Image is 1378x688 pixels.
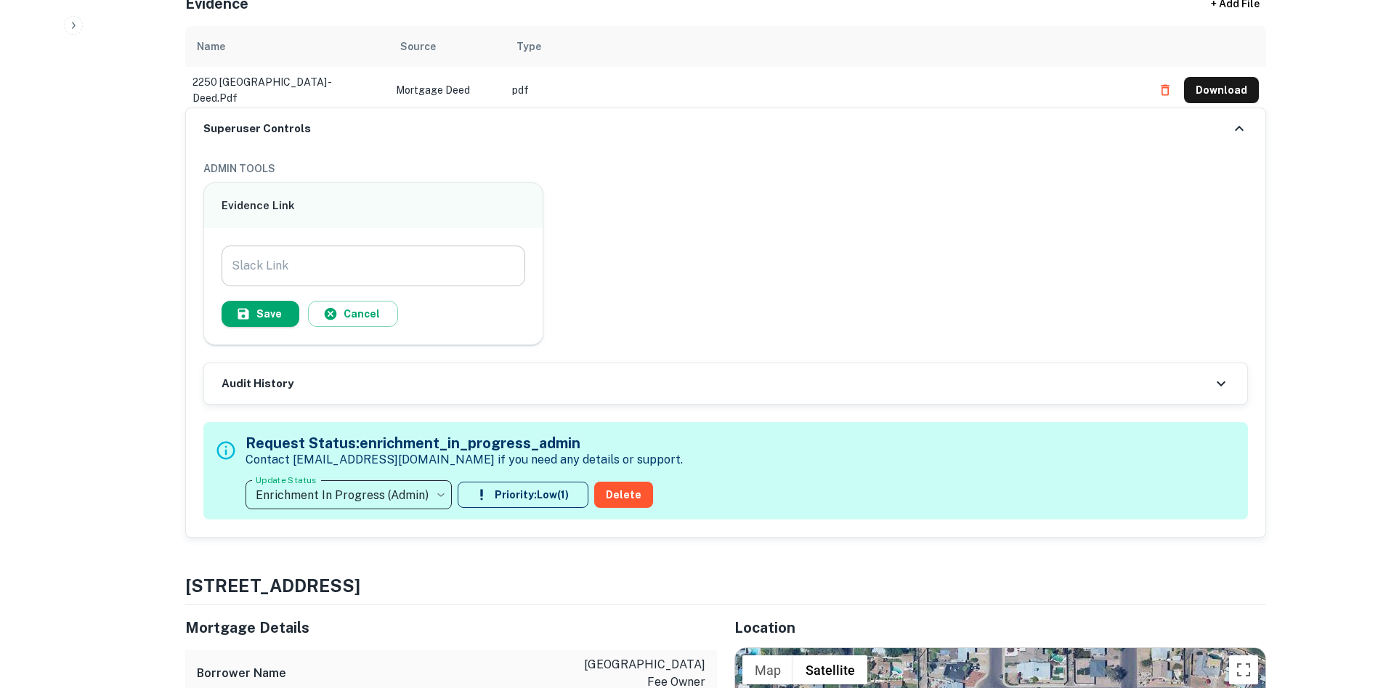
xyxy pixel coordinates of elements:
h6: ADMIN TOOLS [203,161,1248,177]
th: Source [389,26,505,67]
p: Contact [EMAIL_ADDRESS][DOMAIN_NAME] if you need any details or support. [246,451,683,469]
h5: Request Status: enrichment_in_progress_admin [246,432,683,454]
button: Show street map [742,655,793,684]
button: Save [222,301,299,327]
button: Delete [594,482,653,508]
td: 2250 [GEOGRAPHIC_DATA] - deed.pdf [185,67,389,113]
button: Cancel [308,301,398,327]
h6: Audit History [222,376,293,392]
h4: [STREET_ADDRESS] [185,572,1266,599]
button: Delete file [1152,78,1178,102]
button: Priority:Low(1) [458,482,588,508]
h5: Mortgage Details [185,617,717,639]
h6: Borrower Name [197,665,286,682]
h5: Location [734,617,1266,639]
iframe: Chat Widget [1305,572,1378,642]
th: Type [505,26,1145,67]
div: Enrichment In Progress (Admin) [246,474,452,515]
button: Download [1184,77,1259,103]
h6: Evidence Link [222,198,526,214]
label: Update Status [256,474,316,486]
button: Show satellite imagery [793,655,867,684]
div: Source [400,38,436,55]
h6: Superuser Controls [203,121,311,137]
td: pdf [505,67,1145,113]
div: Type [516,38,541,55]
td: Mortgage Deed [389,67,505,113]
div: scrollable content [185,26,1266,108]
div: Name [197,38,225,55]
th: Name [185,26,389,67]
button: Toggle fullscreen view [1229,655,1258,684]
